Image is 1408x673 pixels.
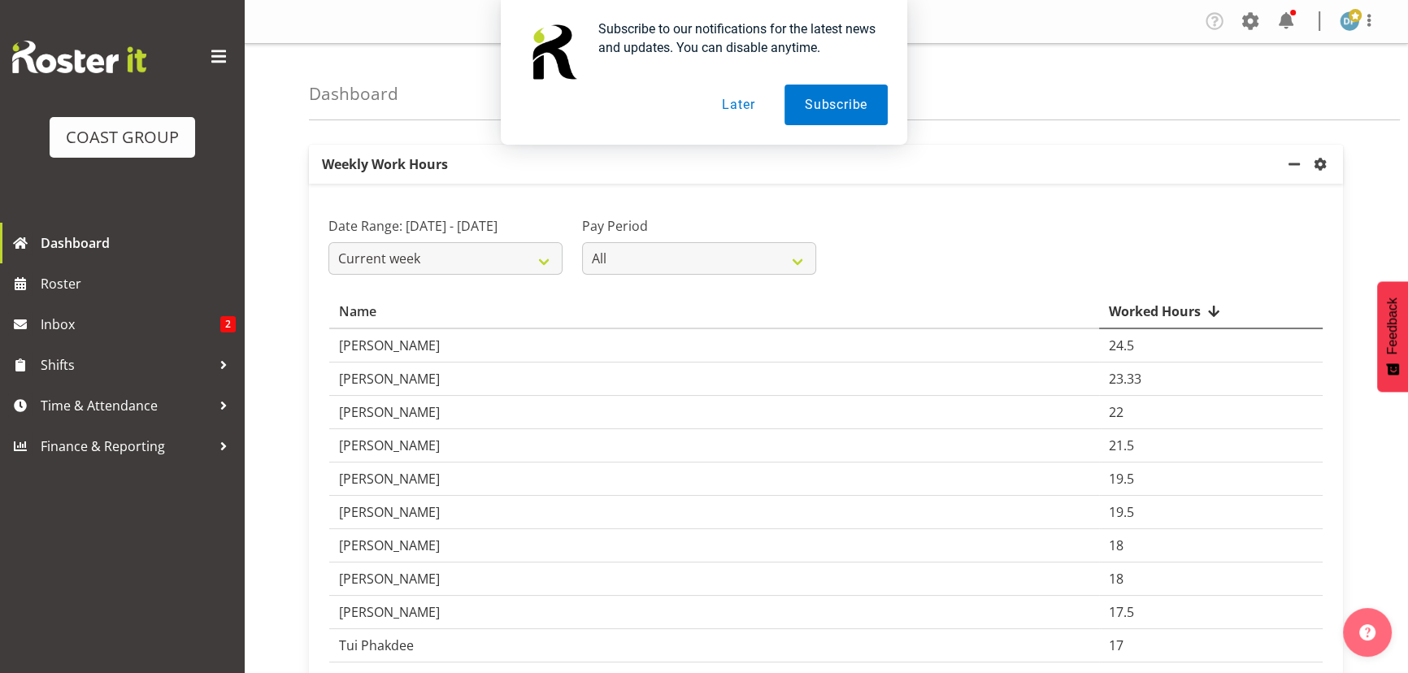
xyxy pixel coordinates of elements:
[1109,503,1134,521] span: 19.5
[585,20,888,57] div: Subscribe to our notifications for the latest news and updates. You can disable anytime.
[1109,302,1201,321] span: Worked Hours
[1109,470,1134,488] span: 19.5
[1377,281,1408,392] button: Feedback - Show survey
[1109,536,1123,554] span: 18
[220,316,236,332] span: 2
[1109,570,1123,588] span: 18
[329,562,1099,596] td: [PERSON_NAME]
[339,302,376,321] span: Name
[41,393,211,418] span: Time & Attendance
[1109,370,1141,388] span: 23.33
[329,396,1099,429] td: [PERSON_NAME]
[1109,603,1134,621] span: 17.5
[329,496,1099,529] td: [PERSON_NAME]
[784,85,888,125] button: Subscribe
[41,434,211,458] span: Finance & Reporting
[41,231,236,255] span: Dashboard
[582,216,816,236] label: Pay Period
[309,145,1284,184] p: Weekly Work Hours
[329,363,1099,396] td: [PERSON_NAME]
[1385,297,1400,354] span: Feedback
[1109,403,1123,421] span: 22
[329,329,1099,363] td: [PERSON_NAME]
[520,20,585,85] img: notification icon
[41,312,220,336] span: Inbox
[329,629,1099,662] td: Tui Phakdee
[1284,145,1310,184] a: minimize
[328,216,563,236] label: Date Range: [DATE] - [DATE]
[1310,154,1336,174] a: settings
[702,85,775,125] button: Later
[329,596,1099,629] td: [PERSON_NAME]
[1109,436,1134,454] span: 21.5
[329,462,1099,496] td: [PERSON_NAME]
[41,271,236,296] span: Roster
[1109,336,1134,354] span: 24.5
[1109,636,1123,654] span: 17
[41,353,211,377] span: Shifts
[329,429,1099,462] td: [PERSON_NAME]
[1359,624,1375,640] img: help-xxl-2.png
[329,529,1099,562] td: [PERSON_NAME]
